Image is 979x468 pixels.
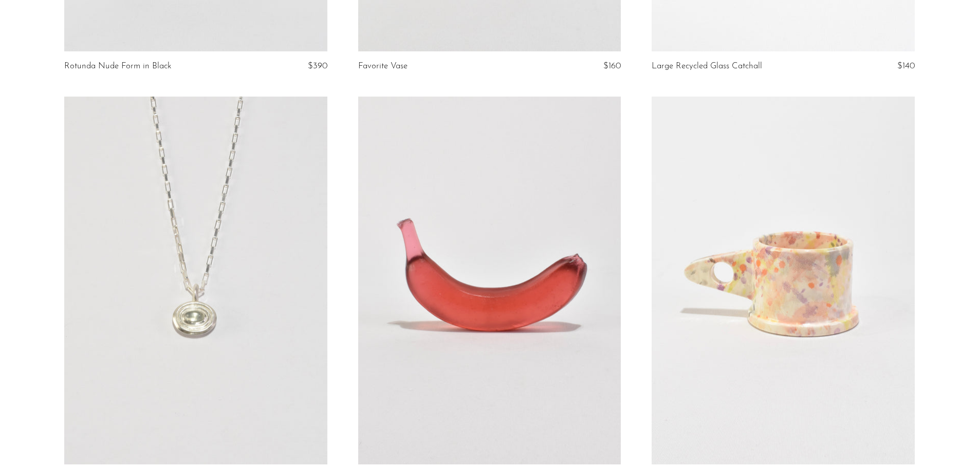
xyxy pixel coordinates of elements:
span: $390 [308,62,327,70]
a: Large Recycled Glass Catchall [652,62,762,71]
a: Favorite Vase [358,62,408,71]
span: $140 [897,62,915,70]
a: Rotunda Nude Form in Black [64,62,172,71]
span: $160 [603,62,621,70]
